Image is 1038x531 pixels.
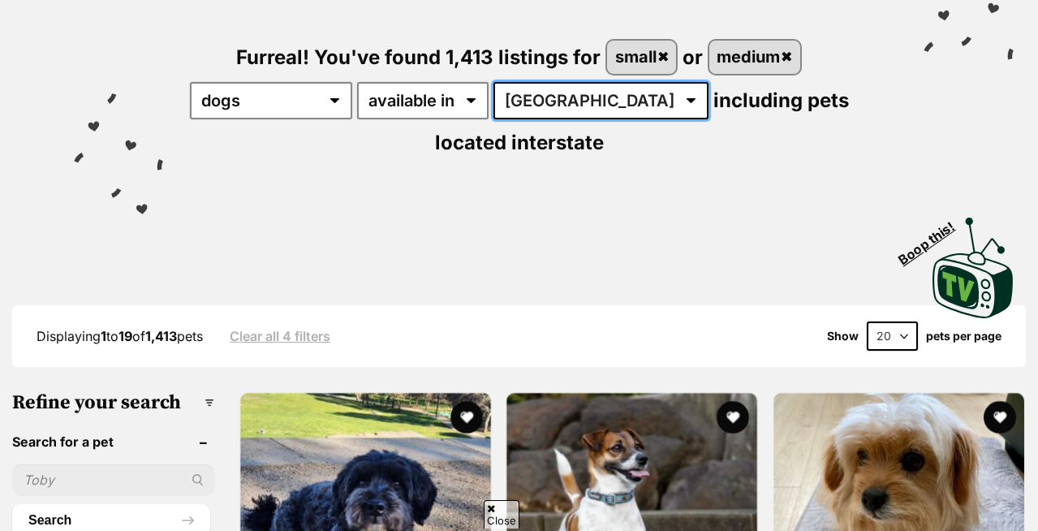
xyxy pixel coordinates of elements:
button: favourite [717,401,750,434]
span: Close [484,500,519,529]
a: small [607,41,676,74]
h3: Refine your search [12,391,214,414]
header: Search for a pet [12,434,214,449]
label: pets per page [926,330,1001,343]
input: Toby [12,464,214,495]
button: favourite [450,401,483,434]
span: Furreal! You've found 1,413 listings for [236,45,601,68]
strong: 1 [101,328,106,344]
span: including pets located interstate [435,88,849,154]
span: Displaying to of pets [37,328,203,344]
a: Boop this! [932,203,1014,322]
strong: 19 [118,328,132,344]
a: Clear all 4 filters [230,329,330,343]
strong: 1,413 [145,328,177,344]
a: medium [709,41,800,74]
button: favourite [984,401,1016,434]
span: or [683,45,703,68]
img: PetRescue TV logo [932,218,1014,318]
span: Boop this! [896,209,971,267]
span: Show [827,330,859,343]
